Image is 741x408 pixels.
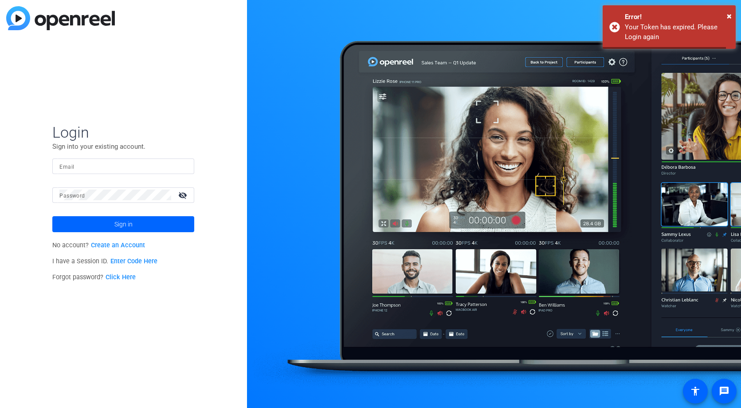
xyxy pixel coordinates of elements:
mat-icon: message [719,386,729,396]
button: Close [727,9,732,23]
input: Enter Email Address [59,161,187,171]
button: Sign in [52,216,194,232]
span: No account? [52,242,145,249]
a: Enter Code Here [110,257,157,265]
img: blue-gradient.svg [6,6,115,30]
span: I have a Session ID. [52,257,157,265]
a: Click Here [106,273,136,281]
div: Your Token has expired. Please Login again [625,22,729,42]
span: × [727,11,732,21]
mat-label: Email [59,164,74,170]
mat-icon: visibility_off [173,189,194,202]
span: Forgot password? [52,273,136,281]
span: Sign in [114,213,133,235]
a: Create an Account [91,242,145,249]
mat-label: Password [59,193,85,199]
p: Sign into your existing account. [52,142,194,151]
mat-icon: accessibility [690,386,701,396]
div: Error! [625,12,729,22]
span: Login [52,123,194,142]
